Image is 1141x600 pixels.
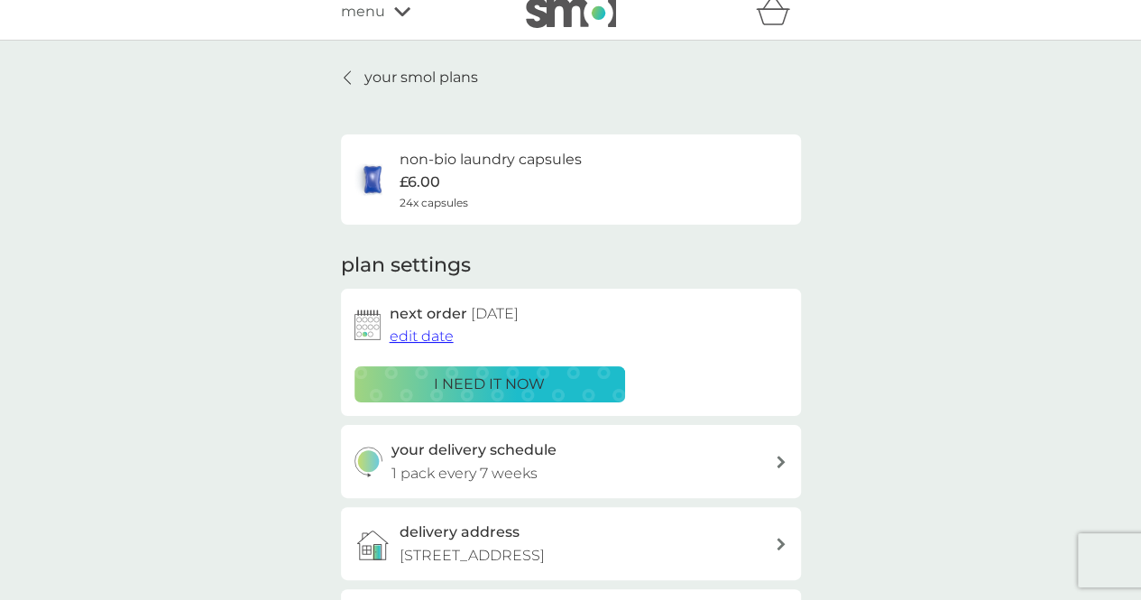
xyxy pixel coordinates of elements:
h6: non-bio laundry capsules [400,148,582,171]
p: [STREET_ADDRESS] [400,544,545,568]
button: i need it now [354,366,625,402]
a: delivery address[STREET_ADDRESS] [341,507,801,580]
p: i need it now [434,373,545,396]
p: £6.00 [400,171,440,194]
h2: plan settings [341,252,471,280]
h3: delivery address [400,521,520,544]
p: your smol plans [364,66,478,89]
span: [DATE] [471,305,519,322]
span: 24x capsules [400,194,468,211]
span: edit date [390,328,454,345]
h2: next order [390,302,519,326]
img: non-bio laundry capsules [354,162,391,198]
h3: your delivery schedule [391,438,557,462]
p: 1 pack every 7 weeks [391,462,538,485]
button: your delivery schedule1 pack every 7 weeks [341,425,801,498]
button: edit date [390,325,454,348]
a: your smol plans [341,66,478,89]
